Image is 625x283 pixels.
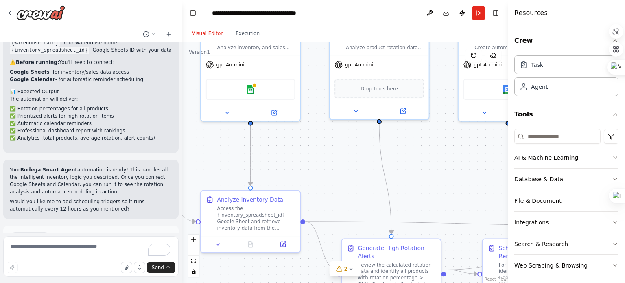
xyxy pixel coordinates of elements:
[358,244,436,260] div: Generate High Rotation Alerts
[499,244,577,260] div: Schedule Replenishment Reminders
[380,106,426,116] button: Open in side panel
[10,39,60,47] code: {warehouse_name}
[246,85,256,94] img: Google sheets
[10,88,172,95] h2: 📊 Expected Output
[330,261,361,276] button: 2
[503,85,513,94] img: Google calendar
[490,7,501,19] button: Hide right sidebar
[346,44,424,51] div: Analyze product rotation data and identify products with rotation > 60% that require immediate at...
[200,29,301,121] div: Data AnalystAnalyze inventory and sales data from Google Sheets to calculate product rotation per...
[514,255,618,276] button: Web Scraping & Browsing
[10,112,172,120] li: ✅ Prioritized alerts for high-rotation items
[531,61,543,69] div: Task
[152,264,164,271] span: Send
[344,265,348,273] span: 2
[10,68,172,76] li: - for inventory/sales data access
[3,236,179,277] textarea: To enrich screen reader interactions, please activate Accessibility in Grammarly extension settings
[187,7,199,19] button: Hide left sidebar
[189,49,210,55] div: Version 1
[474,35,553,43] div: Scheduler Agent
[345,61,373,68] span: gpt-4o-mini
[134,262,145,273] button: Click to speak your automation idea
[216,61,245,68] span: gpt-4o-mini
[361,85,398,93] span: Drop tools here
[474,61,502,68] span: gpt-4o-mini
[10,76,172,83] li: - for automatic reminder scheduling
[147,262,175,273] button: Send
[16,5,65,20] img: Logo
[10,134,172,142] li: ✅ Analytics (total products, average rotation, alert counts)
[10,198,172,213] p: Would you like me to add scheduling triggers so it runs automatically every 12 hours as you menti...
[269,239,297,249] button: Open in side panel
[514,147,618,168] button: AI & Machine Learning
[188,235,199,277] div: React Flow controls
[531,83,548,91] div: Agent
[305,217,618,230] g: Edge from da94b029-6e20-422a-8c41-49e292d0f7ba to cc44f86f-0d02-4fab-ac54-8700af03ddd0
[212,9,304,17] nav: breadcrumb
[514,103,618,126] button: Tools
[217,35,295,43] div: Data Analyst
[16,59,59,65] strong: Before running:
[10,105,172,112] li: ✅ Rotation percentages for all products
[346,35,424,43] div: Alert Manager
[10,46,172,54] li: - Google Sheets ID with your data
[186,25,229,42] button: Visual Editor
[10,77,55,82] strong: Google Calendar
[514,8,548,18] h4: Resources
[188,235,199,245] button: zoom in
[446,222,618,274] g: Edge from 29b1fdc8-eb7a-4dc6-ae60-a349eded319b to cc44f86f-0d02-4fab-ac54-8700af03ddd0
[485,277,507,281] a: React Flow attribution
[251,108,297,118] button: Open in side panel
[514,212,618,233] button: Integrations
[121,262,132,273] button: Upload files
[162,29,175,39] button: Start a new chat
[10,59,172,66] p: ⚠️ You'll need to connect:
[375,123,395,234] g: Edge from 4603e0a8-e19a-4d9f-935a-4fdc977e3064 to 29b1fdc8-eb7a-4dc6-ae60-a349eded319b
[140,29,159,39] button: Switch to previous chat
[200,190,301,253] div: Analyze Inventory DataAccess the {inventory_spreadsheet_id} Google Sheet and retrieve inventory d...
[7,262,18,273] button: Improve this prompt
[10,120,172,127] li: ✅ Automatic calendar reminders
[446,266,477,278] g: Edge from 29b1fdc8-eb7a-4dc6-ae60-a349eded319b to 73fc2bf3-6da8-4fa1-a014-36cbb2188c16
[514,169,618,190] button: Database & Data
[10,127,172,134] li: ✅ Professional dashboard report with rankings
[329,29,429,120] div: Alert ManagerAnalyze product rotation data and identify products with rotation > 60% that require...
[10,39,172,46] li: - Your warehouse name
[229,25,266,42] button: Execution
[514,52,618,103] div: Crew
[217,205,295,231] div: Access the {inventory_spreadsheet_id} Google Sheet and retrieve inventory data from the 'Inventar...
[458,29,558,121] div: Scheduler AgentCreate automated replenishment reminders in Google Calendar for high-rotation prod...
[514,261,588,270] div: Web Scraping & Browsing
[188,245,199,256] button: zoom out
[10,47,89,54] code: {inventory_spreadsheet_id}
[20,167,77,173] strong: Bodega Smart Agent
[514,233,618,254] button: Search & Research
[514,197,562,205] div: File & Document
[234,239,268,249] button: No output available
[474,44,553,51] div: Create automated replenishment reminders in Google Calendar for high-rotation products (>60%). Sc...
[217,44,295,51] div: Analyze inventory and sales data from Google Sheets to calculate product rotation percentages usi...
[514,154,578,162] div: AI & Machine Learning
[514,218,549,226] div: Integrations
[10,95,172,103] p: The automation will deliver:
[305,217,336,274] g: Edge from da94b029-6e20-422a-8c41-49e292d0f7ba to 29b1fdc8-eb7a-4dc6-ae60-a349eded319b
[217,196,283,204] div: Analyze Inventory Data
[514,175,563,183] div: Database & Data
[514,29,618,52] button: Crew
[188,266,199,277] button: toggle interactivity
[10,166,172,195] p: Your automation is ready! This handles all the intelligent inventory logic you described. Once yo...
[247,125,255,186] g: Edge from d61185a1-2427-4e32-9dcd-13893d2a11ad to da94b029-6e20-422a-8c41-49e292d0f7ba
[188,256,199,266] button: fit view
[514,240,568,248] div: Search & Research
[10,69,50,75] strong: Google Sheets
[514,190,618,211] button: File & Document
